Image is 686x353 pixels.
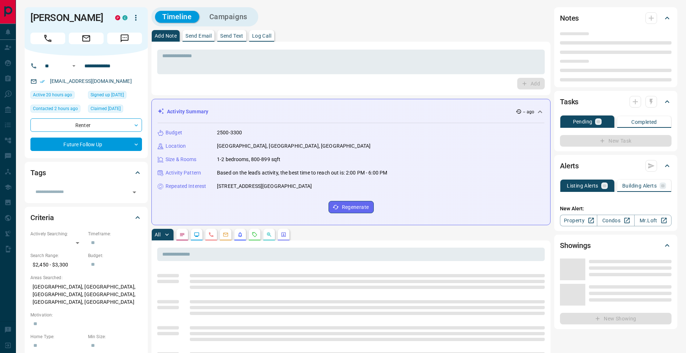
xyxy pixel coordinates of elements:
span: Claimed [DATE] [91,105,121,112]
a: [EMAIL_ADDRESS][DOMAIN_NAME] [50,78,132,84]
div: Future Follow Up [30,138,142,151]
p: Pending [573,119,593,124]
p: Budget: [88,252,142,259]
svg: Lead Browsing Activity [194,232,200,238]
p: Listing Alerts [567,183,598,188]
a: Condos [597,215,634,226]
svg: Requests [252,232,258,238]
a: Mr.Loft [634,215,672,226]
p: Location [166,142,186,150]
p: Activity Summary [167,108,208,115]
div: Sun Aug 17 2025 [30,91,84,101]
p: Repeated Interest [166,182,206,190]
h2: Criteria [30,212,54,223]
p: Actively Searching: [30,231,84,237]
button: Open [70,62,78,70]
p: Completed [631,119,657,125]
span: Active 20 hours ago [33,91,72,98]
div: Alerts [560,157,672,175]
p: Activity Pattern [166,169,201,177]
p: [STREET_ADDRESS][GEOGRAPHIC_DATA] [217,182,312,190]
span: Message [107,33,142,44]
p: [GEOGRAPHIC_DATA], [GEOGRAPHIC_DATA], [GEOGRAPHIC_DATA], [GEOGRAPHIC_DATA], [GEOGRAPHIC_DATA], [G... [30,281,142,308]
h2: Tags [30,167,46,178]
div: Showings [560,237,672,254]
svg: Email Verified [40,79,45,84]
svg: Agent Actions [281,232,286,238]
p: Send Email [185,33,212,38]
h2: Showings [560,240,591,251]
p: Send Text [220,33,243,38]
svg: Calls [208,232,214,238]
p: -- ago [523,109,534,115]
p: Timeframe: [88,231,142,237]
p: 1-2 bedrooms, 800-899 sqft [217,156,280,163]
p: Size & Rooms [166,156,197,163]
h2: Tasks [560,96,578,108]
div: Mon Jun 24 2024 [88,105,142,115]
p: Based on the lead's activity, the best time to reach out is: 2:00 PM - 6:00 PM [217,169,387,177]
button: Timeline [155,11,199,23]
div: Activity Summary-- ago [158,105,544,118]
button: Campaigns [202,11,255,23]
h2: Notes [560,12,579,24]
svg: Emails [223,232,229,238]
div: Notes [560,9,672,27]
span: Email [69,33,104,44]
p: Search Range: [30,252,84,259]
div: Renter [30,118,142,132]
svg: Opportunities [266,232,272,238]
div: Tags [30,164,142,181]
div: Mon Aug 18 2025 [30,105,84,115]
p: 2500-3300 [217,129,242,136]
svg: Listing Alerts [237,232,243,238]
span: Call [30,33,65,44]
p: Areas Searched: [30,274,142,281]
p: [GEOGRAPHIC_DATA], [GEOGRAPHIC_DATA], [GEOGRAPHIC_DATA] [217,142,371,150]
h1: [PERSON_NAME] [30,12,104,24]
div: condos.ca [122,15,127,20]
p: Motivation: [30,312,142,318]
span: Contacted 2 hours ago [33,105,78,112]
div: Mon Jun 24 2024 [88,91,142,101]
p: Home Type: [30,333,84,340]
div: Criteria [30,209,142,226]
p: New Alert: [560,205,672,213]
p: $2,450 - $3,300 [30,259,84,271]
button: Regenerate [329,201,374,213]
a: Property [560,215,597,226]
svg: Notes [179,232,185,238]
p: Log Call [252,33,271,38]
p: Budget [166,129,182,136]
p: Building Alerts [622,183,657,188]
h2: Alerts [560,160,579,172]
span: Signed up [DATE] [91,91,124,98]
p: Add Note [155,33,177,38]
p: All [155,232,160,237]
button: Open [129,187,139,197]
div: property.ca [115,15,120,20]
div: Tasks [560,93,672,110]
p: Min Size: [88,333,142,340]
